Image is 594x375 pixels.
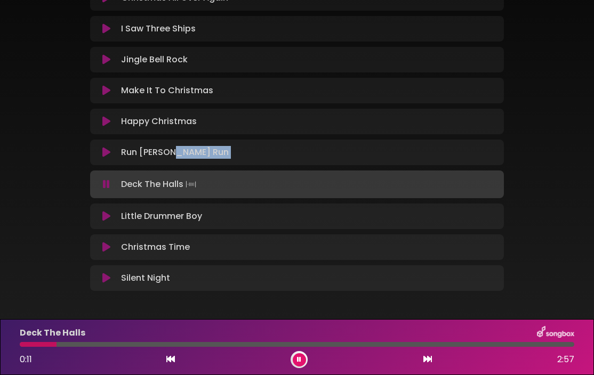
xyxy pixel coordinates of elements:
p: Deck The Halls [20,327,85,339]
p: Run [PERSON_NAME] Run [121,146,229,159]
img: waveform4.gif [183,177,198,192]
p: Happy Christmas [121,115,197,128]
p: Silent Night [121,272,170,284]
p: Jingle Bell Rock [121,53,188,66]
p: Make It To Christmas [121,84,213,97]
p: I Saw Three Ships [121,22,196,35]
p: Deck The Halls [121,177,198,192]
p: Christmas Time [121,241,190,254]
p: Little Drummer Boy [121,210,202,223]
img: songbox-logo-white.png [537,326,574,340]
